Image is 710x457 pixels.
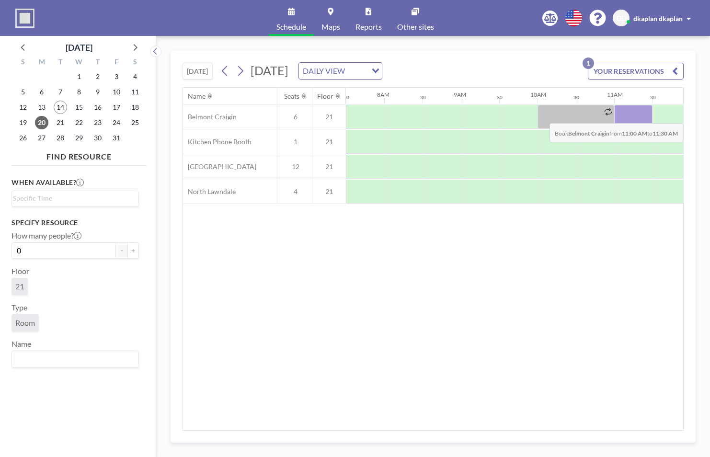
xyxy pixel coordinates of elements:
[420,94,426,101] div: 30
[279,162,312,171] span: 12
[16,116,30,129] span: Sunday, October 19, 2025
[116,242,127,259] button: -
[588,63,684,80] button: YOUR RESERVATIONS1
[454,91,466,98] div: 9AM
[110,70,123,83] span: Friday, October 3, 2025
[110,101,123,114] span: Friday, October 17, 2025
[54,116,67,129] span: Tuesday, October 21, 2025
[51,57,70,69] div: T
[66,41,92,54] div: [DATE]
[110,85,123,99] span: Friday, October 10, 2025
[11,266,29,276] label: Floor
[12,351,138,367] div: Search for option
[91,116,104,129] span: Thursday, October 23, 2025
[128,85,142,99] span: Saturday, October 11, 2025
[279,137,312,146] span: 1
[107,57,126,69] div: F
[301,65,347,77] span: DAILY VIEW
[11,218,139,227] h3: Specify resource
[653,130,678,137] b: 11:30 AM
[15,9,34,28] img: organization-logo
[11,339,31,349] label: Name
[550,123,683,142] span: Book from to
[15,282,24,291] span: 21
[110,116,123,129] span: Friday, October 24, 2025
[497,94,503,101] div: 30
[11,303,27,312] label: Type
[91,131,104,145] span: Thursday, October 30, 2025
[568,130,609,137] b: Belmont Craigin
[312,137,346,146] span: 21
[110,131,123,145] span: Friday, October 31, 2025
[91,101,104,114] span: Thursday, October 16, 2025
[355,23,382,31] span: Reports
[127,242,139,259] button: +
[650,94,656,101] div: 30
[35,116,48,129] span: Monday, October 20, 2025
[16,101,30,114] span: Sunday, October 12, 2025
[348,65,366,77] input: Search for option
[183,187,236,196] span: North Lawndale
[312,162,346,171] span: 21
[33,57,51,69] div: M
[188,92,206,101] div: Name
[397,23,434,31] span: Other sites
[530,91,546,98] div: 10AM
[16,85,30,99] span: Sunday, October 5, 2025
[91,85,104,99] span: Thursday, October 9, 2025
[16,131,30,145] span: Sunday, October 26, 2025
[13,193,133,204] input: Search for option
[321,23,340,31] span: Maps
[299,63,382,79] div: Search for option
[279,187,312,196] span: 4
[312,187,346,196] span: 21
[54,101,67,114] span: Tuesday, October 14, 2025
[72,85,86,99] span: Wednesday, October 8, 2025
[54,131,67,145] span: Tuesday, October 28, 2025
[35,85,48,99] span: Monday, October 6, 2025
[183,162,256,171] span: [GEOGRAPHIC_DATA]
[573,94,579,101] div: 30
[91,70,104,83] span: Thursday, October 2, 2025
[35,101,48,114] span: Monday, October 13, 2025
[617,14,626,23] span: DD
[14,57,33,69] div: S
[35,131,48,145] span: Monday, October 27, 2025
[13,353,133,366] input: Search for option
[72,101,86,114] span: Wednesday, October 15, 2025
[583,57,594,69] p: 1
[70,57,89,69] div: W
[126,57,144,69] div: S
[279,113,312,121] span: 6
[622,130,647,137] b: 11:00 AM
[312,113,346,121] span: 21
[12,191,138,206] div: Search for option
[128,70,142,83] span: Saturday, October 4, 2025
[251,63,288,78] span: [DATE]
[284,92,299,101] div: Seats
[72,131,86,145] span: Wednesday, October 29, 2025
[377,91,389,98] div: 8AM
[183,137,252,146] span: Kitchen Phone Booth
[128,101,142,114] span: Saturday, October 18, 2025
[54,85,67,99] span: Tuesday, October 7, 2025
[88,57,107,69] div: T
[633,14,683,23] span: dkaplan dkaplan
[11,148,147,161] h4: FIND RESOURCE
[183,63,213,80] button: [DATE]
[183,113,237,121] span: Belmont Craigin
[15,318,35,327] span: Room
[11,231,81,240] label: How many people?
[276,23,306,31] span: Schedule
[344,94,349,101] div: 30
[607,91,623,98] div: 11AM
[72,116,86,129] span: Wednesday, October 22, 2025
[72,70,86,83] span: Wednesday, October 1, 2025
[128,116,142,129] span: Saturday, October 25, 2025
[317,92,333,101] div: Floor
